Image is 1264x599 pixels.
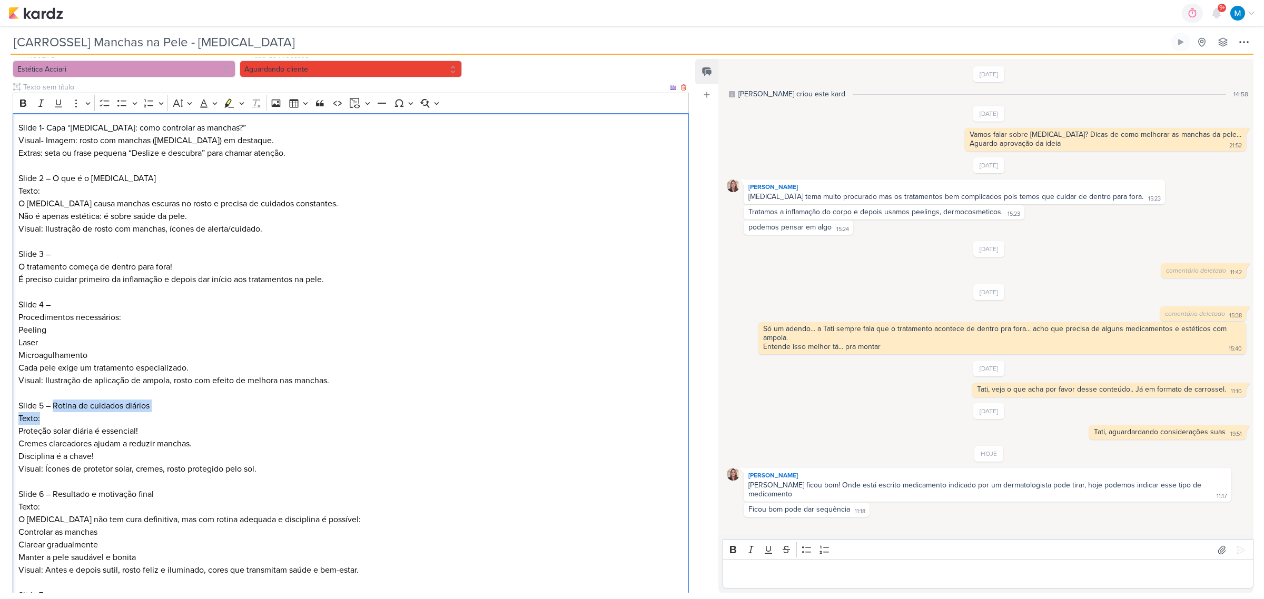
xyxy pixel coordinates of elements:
p: Slide 1- Capa “[MEDICAL_DATA]: como controlar as manchas?” [18,122,684,134]
div: 15:38 [1229,312,1242,320]
div: 11:42 [1230,268,1242,277]
p: Slide 2 – O que é o [MEDICAL_DATA] Texto: O [MEDICAL_DATA] causa manchas escuras no rosto e preci... [18,172,684,223]
p: Visual: Ilustração de rosto com manchas, ícones de alerta/cuidado. [18,223,684,235]
img: MARIANA MIRANDA [1230,6,1245,21]
p: Extras: seta ou frase pequena “Deslize e descubra” para chamar atenção. [18,147,684,159]
div: Este log é visível à todos no kard [729,91,735,97]
img: Tatiane Acciari [727,179,739,192]
div: 11:18 [855,507,865,516]
div: Tati, aguardardando considerações suas [1094,427,1226,436]
div: Só um adendo... a Tati sempre fala que o tratamento acontece de dentro pra fora... acho que preci... [763,324,1241,342]
input: Kard Sem Título [11,33,1169,52]
div: Ficou bom pode dar sequência [748,505,850,514]
button: Estética Acciari [13,61,235,77]
div: Entende isso melhor tá... pra montar [763,342,881,351]
p: Slide 6 – Resultado e motivação final Texto: O [MEDICAL_DATA] não tem cura definitiva, mas com ro... [18,488,684,564]
div: 21:52 [1229,142,1242,150]
p: Visual: Antes e depois sutil, rosto feliz e iluminado, cores que transmitam saúde e bem-estar. [18,564,684,576]
div: [MEDICAL_DATA] tema muito procurado mas os tratamentos bem complicados pois temos que cuidar de d... [748,192,1143,201]
span: comentário deletado [1166,267,1226,274]
div: MARIANA criou este kard [738,88,845,99]
p: Cremes clareadores ajudam a reduzir manchas. Disciplina é a chave! [18,437,684,463]
div: Aguardo aprovação da ideia [970,139,1061,148]
div: 11:17 [1217,492,1227,501]
div: 15:24 [836,225,849,234]
div: 15:40 [1229,345,1242,353]
p: Visual- Imagem: rosto com manchas ([MEDICAL_DATA]) em destaque. [18,134,684,147]
div: Tratamos a inflamação do corpo e depois usamos peelings, dermocosmeticos. [748,207,1003,216]
input: Texto sem título [21,82,668,93]
p: Visual: Ilustração de aplicação de ampola, rosto com efeito de melhora nas manchas. [18,374,684,387]
p: Slide 5 – Rotina de cuidados diários Texto: Proteção solar diária é essencial! [18,400,684,437]
div: Editor toolbar [13,93,689,113]
span: 9+ [1219,4,1225,12]
p: Laser [18,336,684,349]
p: Visual: Ícones de protetor solar, cremes, rosto protegido pelo sol. [18,463,684,475]
div: Editor editing area: main [723,560,1253,588]
div: [PERSON_NAME] [746,470,1229,481]
div: Ligar relógio [1177,38,1185,46]
div: 11:10 [1231,387,1242,396]
img: kardz.app [8,7,63,19]
p: Slide 4 – [18,298,684,311]
p: Microagulhamento Cada pele exige um tratamento especializado. [18,349,684,374]
p: Slide 3 – O tratamento começa de dentro para fora! É preciso cuidar primeiro da inflamação e depo... [18,248,684,286]
p: Peeling [18,324,684,336]
div: 19:51 [1230,430,1242,438]
span: comentário deletado [1165,310,1225,317]
div: [PERSON_NAME] [746,182,1163,192]
div: [PERSON_NAME] ficou bom! Onde está escrito medicamento indicado por um dermatologista pode tirar,... [748,481,1203,498]
div: Vamos falar sobre [MEDICAL_DATA]? Dicas de como melhorar as manchas da pele... [970,130,1241,139]
div: 15:23 [1008,210,1020,218]
div: 15:23 [1148,195,1161,203]
p: Procedimentos necessários: [18,311,684,324]
img: Tatiane Acciari [727,468,739,481]
div: 14:58 [1233,89,1248,99]
div: Tati, veja o que acha por favor desse conteúdo.. Já em formato de carrossel. [977,385,1226,394]
div: Editor toolbar [723,540,1253,560]
button: Aguardando cliente [240,61,462,77]
div: podemos pensar em algo [748,223,832,232]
